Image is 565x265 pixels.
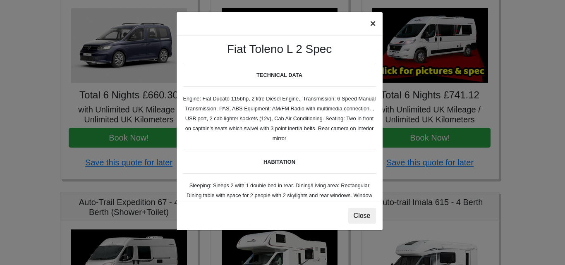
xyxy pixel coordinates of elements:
[256,72,302,78] b: TECHNICAL DATA
[263,159,295,165] b: HABITATION
[183,42,376,56] h3: Fiat Toleno L 2 Spec
[348,208,376,224] button: Close
[363,12,382,35] button: ×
